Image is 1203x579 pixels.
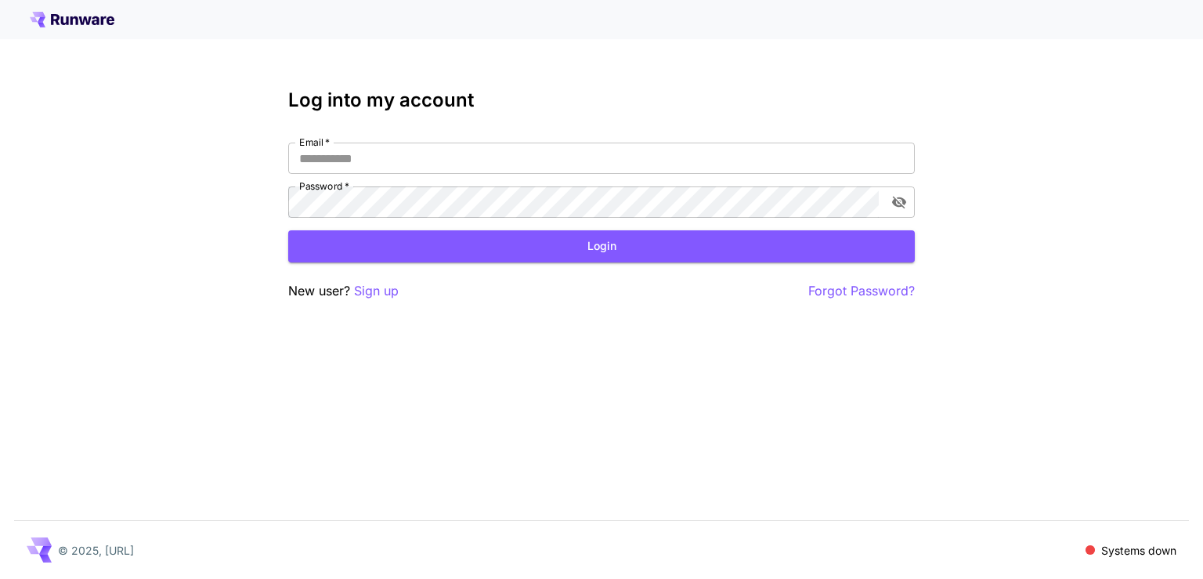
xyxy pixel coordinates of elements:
[299,179,349,193] label: Password
[808,281,915,301] button: Forgot Password?
[1101,542,1176,559] p: Systems down
[885,188,913,216] button: toggle password visibility
[299,136,330,149] label: Email
[288,230,915,262] button: Login
[288,281,399,301] p: New user?
[58,542,134,559] p: © 2025, [URL]
[354,281,399,301] button: Sign up
[288,89,915,111] h3: Log into my account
